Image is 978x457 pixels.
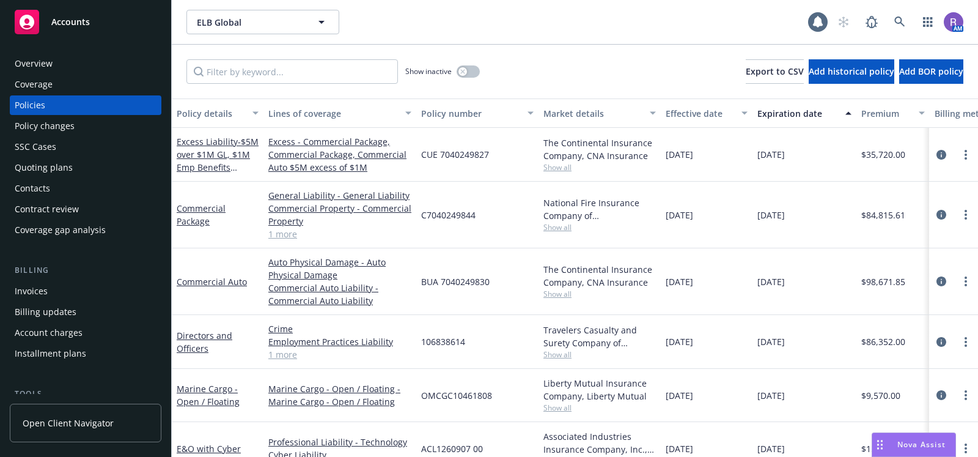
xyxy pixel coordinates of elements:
button: Lines of coverage [263,98,416,128]
a: Invoices [10,281,161,301]
div: Policy number [421,107,520,120]
span: [DATE] [757,442,785,455]
button: Add BOR policy [899,59,963,84]
span: Show all [543,403,656,413]
span: Show inactive [405,66,452,76]
a: more [958,441,973,456]
a: SSC Cases [10,137,161,157]
a: Start snowing [831,10,856,34]
div: Policy changes [15,116,75,136]
div: Liberty Mutual Insurance Company, Liberty Mutual [543,377,656,403]
span: $98,671.85 [861,275,905,288]
button: Policy number [416,98,539,128]
button: Nova Assist [872,433,956,457]
span: Show all [543,349,656,360]
div: Billing [10,264,161,277]
span: Show all [543,162,656,173]
span: $35,720.00 [861,148,905,161]
a: Overview [10,54,161,73]
span: [DATE] [666,275,693,288]
span: Show all [543,222,656,232]
div: Expiration date [757,107,838,120]
span: - $5M over $1M GL, $1M Emp Benefits Liability and $1M Auto [177,136,259,199]
a: General Liability - General Liability [268,189,411,202]
a: more [958,147,973,162]
div: Tools [10,388,161,400]
span: $86,352.00 [861,335,905,348]
a: Policies [10,95,161,115]
span: [DATE] [757,275,785,288]
button: Policy details [172,98,263,128]
div: National Fire Insurance Company of [GEOGRAPHIC_DATA], CNA Insurance [543,196,656,222]
div: Travelers Casualty and Surety Company of America, Travelers Insurance [543,324,656,349]
a: Contract review [10,199,161,219]
div: Effective date [666,107,734,120]
span: ELB Global [197,16,303,29]
span: ACL1260907 00 [421,442,483,455]
div: Quoting plans [15,158,73,177]
span: [DATE] [666,335,693,348]
a: more [958,388,973,403]
a: Marine Cargo - Open / Floating - Marine Cargo - Open / Floating [268,382,411,408]
div: Associated Industries Insurance Company, Inc., AmTrust Financial Services, RT Specialty Insurance... [543,430,656,456]
div: Invoices [15,281,48,301]
div: Lines of coverage [268,107,398,120]
a: circleInformation [934,147,949,162]
button: Export to CSV [746,59,804,84]
span: OMCGC10461808 [421,389,492,402]
span: CUE 7040249827 [421,148,489,161]
a: Crime [268,322,411,335]
a: Commercial Auto [177,276,247,288]
div: Contract review [15,199,79,219]
a: Professional Liability - Technology [268,436,411,448]
span: C7040249844 [421,209,476,221]
a: E&O with Cyber [177,443,241,455]
span: [DATE] [757,209,785,221]
span: Nova Assist [897,439,946,450]
div: Installment plans [15,344,86,363]
span: BUA 7040249830 [421,275,490,288]
div: Overview [15,54,53,73]
div: The Continental Insurance Company, CNA Insurance [543,263,656,289]
a: Accounts [10,5,161,39]
a: Employment Practices Liability [268,335,411,348]
span: [DATE] [666,389,693,402]
div: Contacts [15,179,50,198]
a: Excess Liability [177,136,259,199]
div: Policy details [177,107,245,120]
div: Account charges [15,323,83,343]
a: Switch app [916,10,940,34]
a: circleInformation [934,388,949,403]
a: circleInformation [934,274,949,289]
a: Commercial Auto Liability - Commercial Auto Liability [268,281,411,307]
a: Marine Cargo - Open / Floating [177,383,240,407]
a: Excess - Commercial Package, Commercial Package, Commercial Auto $5M excess of $1M [268,135,411,174]
button: Premium [856,98,930,128]
span: Accounts [51,17,90,27]
div: Market details [543,107,642,120]
button: ELB Global [186,10,339,34]
a: Account charges [10,323,161,343]
a: Auto Physical Damage - Auto Physical Damage [268,256,411,281]
span: Add historical policy [809,65,894,77]
a: Directors and Officers [177,330,232,354]
span: $15,000.00 [861,442,905,455]
button: Add historical policy [809,59,894,84]
a: Search [888,10,912,34]
span: [DATE] [757,389,785,402]
a: Policy changes [10,116,161,136]
div: Premium [861,107,911,120]
div: Coverage gap analysis [15,220,106,240]
div: The Continental Insurance Company, CNA Insurance [543,136,656,162]
a: circleInformation [934,207,949,222]
span: [DATE] [666,209,693,221]
a: more [958,207,973,222]
a: Commercial Property - Commercial Property [268,202,411,228]
span: [DATE] [666,442,693,455]
a: Installment plans [10,344,161,363]
span: [DATE] [666,148,693,161]
div: Billing updates [15,302,76,322]
span: Open Client Navigator [23,417,114,429]
a: Commercial Package [177,202,226,227]
a: Quoting plans [10,158,161,177]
